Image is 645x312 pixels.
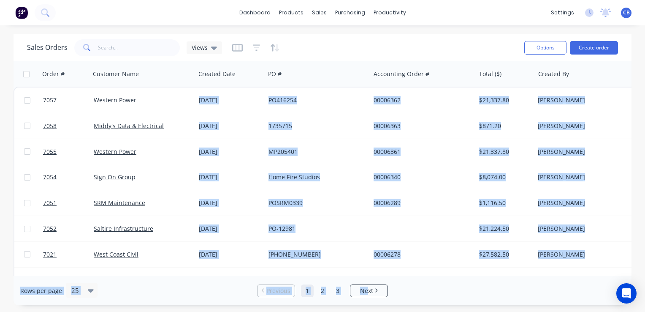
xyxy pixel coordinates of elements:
h1: Sales Orders [27,44,68,52]
div: Created By [538,70,569,78]
input: Search... [98,39,180,56]
div: $8,074.00 [479,173,528,181]
span: 7057 [43,96,57,104]
a: Sign On Group [94,173,136,181]
div: [PERSON_NAME] [538,173,631,181]
div: PO # [268,70,282,78]
div: [PERSON_NAME] [538,148,631,156]
a: 7055 [43,139,94,164]
ul: Pagination [254,285,391,297]
span: Rows per page [20,287,62,295]
span: 7054 [43,173,57,181]
div: 00006363 [374,122,467,130]
span: Previous [266,287,290,295]
div: [PHONE_NUMBER] [268,250,362,259]
a: Page 1 is your current page [301,285,314,297]
div: purchasing [331,6,369,19]
div: [DATE] [199,224,262,233]
a: dashboard [235,6,275,19]
div: PO416254 [268,96,362,104]
div: [DATE] [199,122,262,130]
div: MP205401 [268,148,362,156]
div: 1735715 [268,122,362,130]
span: CB [623,9,630,16]
div: [PERSON_NAME] [538,250,631,259]
div: [PERSON_NAME] [538,224,631,233]
a: West Coast Civil [94,250,138,258]
a: 7051 [43,190,94,216]
div: Home Fire Studios [268,173,362,181]
div: Customer Name [93,70,139,78]
div: 00006340 [374,173,467,181]
div: $1,116.50 [479,199,528,207]
img: Factory [15,6,28,19]
div: PO-12981 [268,224,362,233]
div: 00006278 [374,250,467,259]
div: $27,582.50 [479,250,528,259]
div: [PERSON_NAME] [538,199,631,207]
div: $21,337.80 [479,148,528,156]
div: 00006289 [374,199,467,207]
span: 7055 [43,148,57,156]
a: 7052 [43,216,94,241]
div: [DATE] [199,250,262,259]
span: 7058 [43,122,57,130]
a: Western Power [94,96,136,104]
div: 00006361 [374,148,467,156]
div: [DATE] [199,96,262,104]
div: products [275,6,308,19]
div: POSRM0339 [268,199,362,207]
button: Create order [570,41,618,55]
a: Middy's Data & Electrical [94,122,164,130]
a: 7058 [43,113,94,139]
span: Next [360,287,373,295]
a: 7057 [43,88,94,113]
div: $21,224.50 [479,224,528,233]
div: $871.20 [479,122,528,130]
div: Total ($) [479,70,501,78]
span: Views [192,43,208,52]
div: 00006362 [374,96,467,104]
div: [PERSON_NAME] [538,96,631,104]
div: [PERSON_NAME] [538,122,631,130]
div: [DATE] [199,199,262,207]
a: Page 3 [331,285,344,297]
button: Options [524,41,566,55]
div: productivity [369,6,410,19]
a: 7054 [43,164,94,190]
a: SRM Maintenance [94,199,145,207]
div: $21,337.80 [479,96,528,104]
a: Previous page [257,287,295,295]
div: Accounting Order # [374,70,429,78]
a: Western Power [94,148,136,156]
div: Created Date [198,70,236,78]
div: settings [547,6,578,19]
div: [DATE] [199,148,262,156]
a: 7021 [43,242,94,267]
a: Page 2 [316,285,329,297]
span: 7052 [43,224,57,233]
a: 7053 [43,268,94,293]
div: Order # [42,70,65,78]
div: Open Intercom Messenger [616,283,637,304]
div: [DATE] [199,173,262,181]
div: sales [308,6,331,19]
a: Saltire Infrastructure [94,224,153,233]
span: 7051 [43,199,57,207]
span: 7021 [43,250,57,259]
a: Next page [350,287,388,295]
